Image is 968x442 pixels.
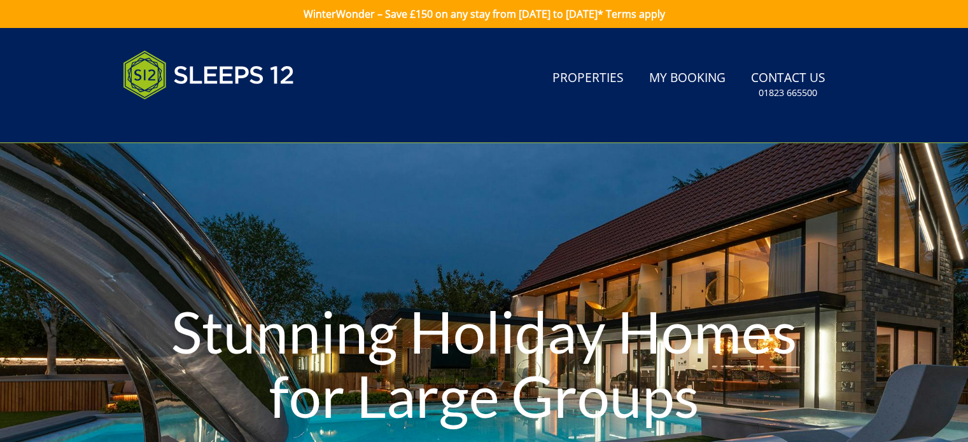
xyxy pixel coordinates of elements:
[123,43,295,107] img: Sleeps 12
[644,64,731,93] a: My Booking
[547,64,629,93] a: Properties
[116,114,250,125] iframe: Customer reviews powered by Trustpilot
[759,86,817,99] small: 01823 665500
[746,64,831,106] a: Contact Us01823 665500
